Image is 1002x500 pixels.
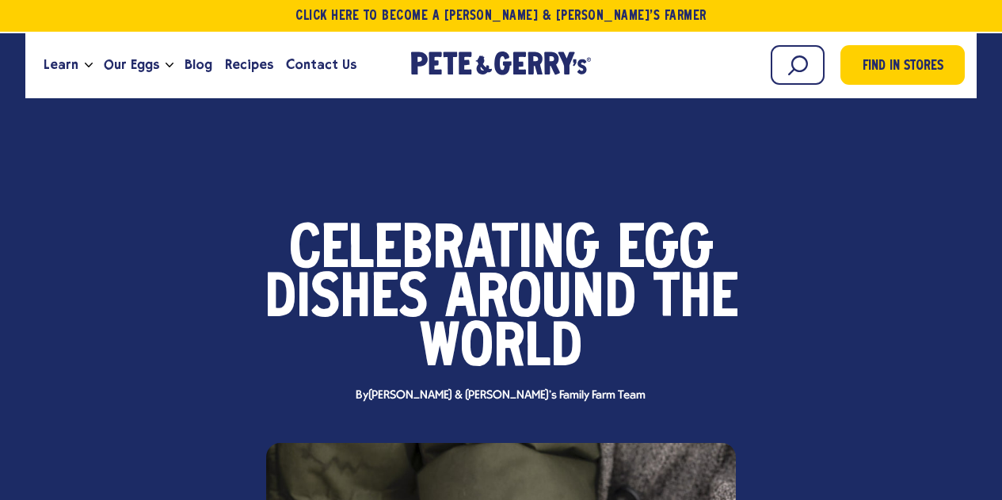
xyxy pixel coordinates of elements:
[368,389,646,402] span: [PERSON_NAME] & [PERSON_NAME]'s Family Farm Team
[280,44,363,86] a: Contact Us
[178,44,219,86] a: Blog
[97,44,166,86] a: Our Eggs
[653,276,738,325] span: the
[771,45,825,85] input: Search
[286,55,356,74] span: Contact Us
[289,227,600,276] span: Celebrating
[348,390,653,402] span: By
[185,55,212,74] span: Blog
[85,63,93,68] button: Open the dropdown menu for Learn
[445,276,636,325] span: Around
[44,55,78,74] span: Learn
[37,44,85,86] a: Learn
[863,56,943,78] span: Find in Stores
[219,44,280,86] a: Recipes
[225,55,273,74] span: Recipes
[840,45,965,85] a: Find in Stores
[104,55,159,74] span: Our Eggs
[265,276,428,325] span: Dishes
[617,227,714,276] span: Egg
[420,325,582,374] span: World
[166,63,173,68] button: Open the dropdown menu for Our Eggs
